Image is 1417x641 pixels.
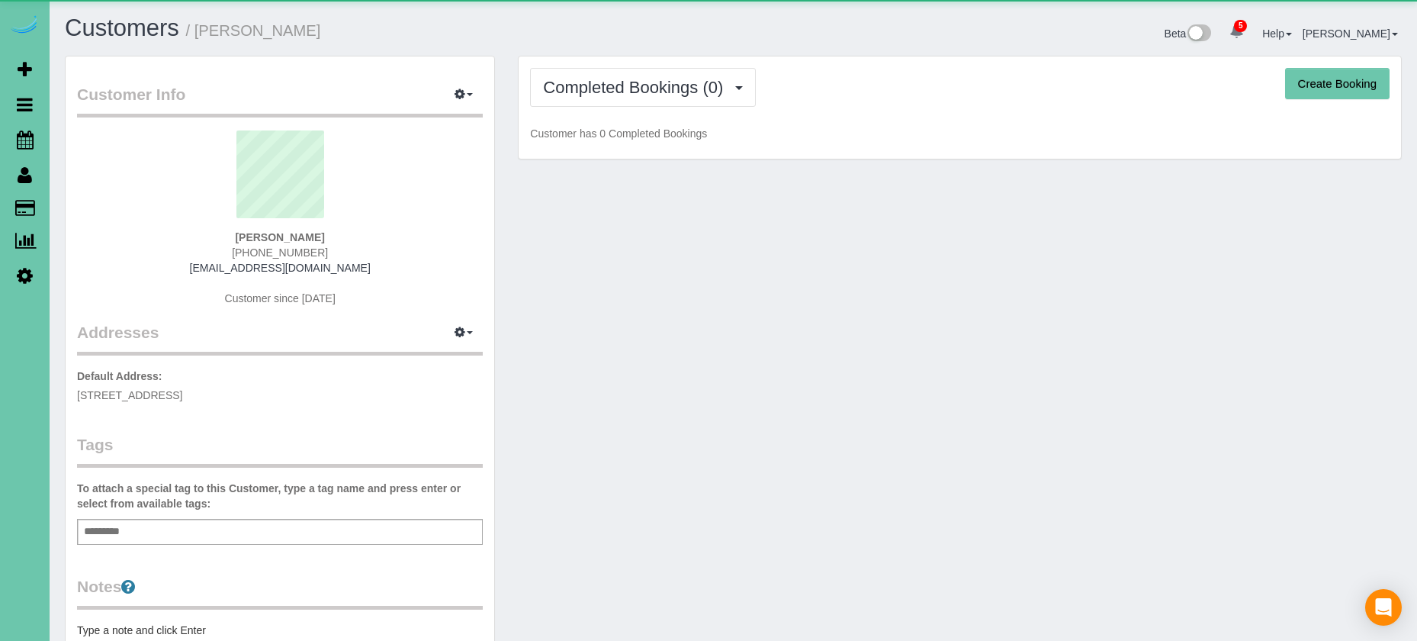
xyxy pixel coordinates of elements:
img: Automaid Logo [9,15,40,37]
small: / [PERSON_NAME] [186,22,321,39]
label: To attach a special tag to this Customer, type a tag name and press enter or select from availabl... [77,481,483,511]
a: Customers [65,14,179,41]
legend: Tags [77,433,483,468]
a: [PERSON_NAME] [1303,27,1398,40]
strong: [PERSON_NAME] [235,231,324,243]
a: [EMAIL_ADDRESS][DOMAIN_NAME] [190,262,371,274]
button: Completed Bookings (0) [530,68,756,107]
span: Customer since [DATE] [225,292,336,304]
span: [STREET_ADDRESS] [77,389,182,401]
div: Open Intercom Messenger [1365,589,1402,626]
span: Completed Bookings (0) [543,78,731,97]
button: Create Booking [1285,68,1390,100]
p: Customer has 0 Completed Bookings [530,126,1390,141]
a: 5 [1222,15,1252,49]
span: 5 [1234,20,1247,32]
a: Beta [1165,27,1212,40]
label: Default Address: [77,369,162,384]
img: New interface [1186,24,1211,44]
a: Help [1262,27,1292,40]
span: [PHONE_NUMBER] [232,246,328,259]
legend: Notes [77,575,483,610]
legend: Customer Info [77,83,483,118]
pre: Type a note and click Enter [77,623,483,638]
